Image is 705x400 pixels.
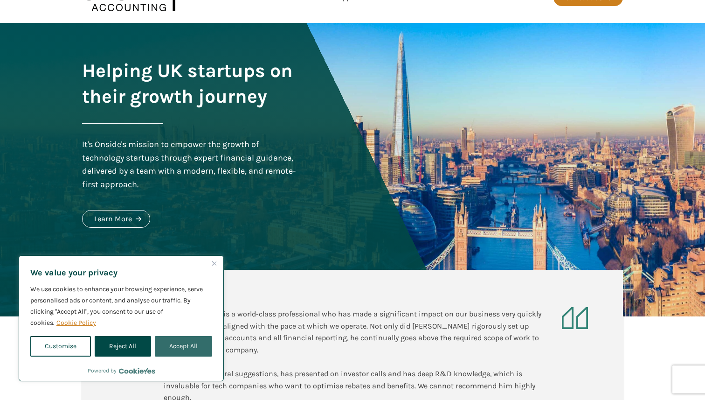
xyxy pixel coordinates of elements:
div: We value your privacy [19,255,224,381]
button: Close [208,258,220,269]
a: Visit CookieYes website [119,368,155,374]
button: Customise [30,336,91,357]
div: Powered by [88,366,155,375]
a: Learn More [82,210,150,228]
button: Accept All [155,336,212,357]
p: We value your privacy [30,267,212,278]
button: Reject All [95,336,151,357]
a: Cookie Policy [56,318,97,327]
img: Close [212,261,216,266]
div: Learn More [94,213,132,225]
p: We use cookies to enhance your browsing experience, serve personalised ads or content, and analys... [30,284,212,329]
h1: Helping UK startups on their growth journey [82,58,298,109]
div: It's Onside's mission to empower the growth of technology startups through expert financial guida... [82,138,298,191]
